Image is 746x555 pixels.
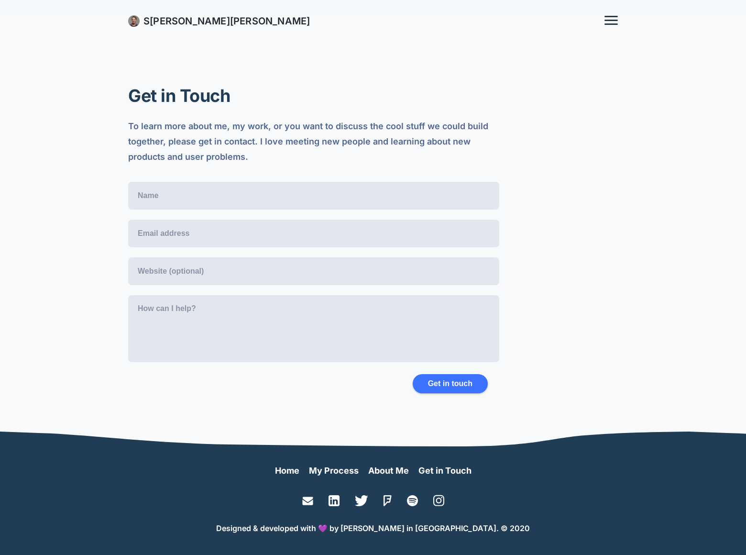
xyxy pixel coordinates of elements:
a: My Process [309,466,359,476]
a: Get in Touch [418,466,472,476]
p: To learn more about me, my work, or you want to discuss the cool stuff we could build together, p... [128,119,495,165]
a: Home [275,466,299,476]
input: Website (optional) [128,257,499,285]
img: icon_spotify.svg [407,495,418,506]
img: icon_twitter.svg [355,495,368,506]
input: Name [128,182,499,210]
span: S [PERSON_NAME] [143,15,310,27]
button: Get in touch [413,374,488,393]
p: Designed & developed with 💜 by [PERSON_NAME] in [GEOGRAPHIC_DATA]. © 2020 [128,521,618,536]
img: avatar-shaun.jpg [128,15,140,27]
input: Email address [128,220,499,247]
a: About Me [368,466,409,476]
h1: Get in Touch [128,84,495,107]
span: [PERSON_NAME] [150,15,230,27]
a: S[PERSON_NAME][PERSON_NAME] [143,16,310,27]
img: icon_foursquare.svg [384,495,392,506]
img: Email Icon [302,497,313,505]
img: icon_instagram.svg [433,495,444,507]
button: website menu [604,16,618,26]
img: LinkedIn Icon [329,495,340,506]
